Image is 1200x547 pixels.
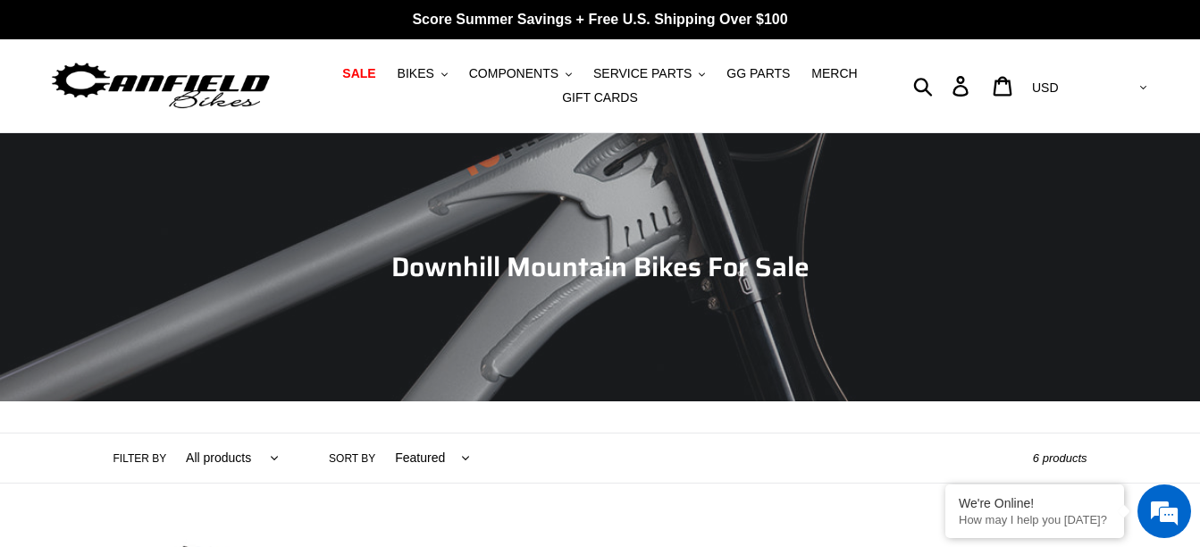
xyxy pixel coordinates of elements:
[329,450,375,467] label: Sort by
[333,62,384,86] a: SALE
[802,62,866,86] a: MERCH
[562,90,638,105] span: GIFT CARDS
[1033,451,1087,465] span: 6 products
[584,62,714,86] button: SERVICE PARTS
[811,66,857,81] span: MERCH
[389,62,457,86] button: BIKES
[726,66,790,81] span: GG PARTS
[717,62,799,86] a: GG PARTS
[342,66,375,81] span: SALE
[113,450,167,467] label: Filter by
[398,66,434,81] span: BIKES
[553,86,647,110] a: GIFT CARDS
[959,496,1111,510] div: We're Online!
[49,58,273,114] img: Canfield Bikes
[469,66,558,81] span: COMPONENTS
[391,246,810,288] span: Downhill Mountain Bikes For Sale
[959,513,1111,526] p: How may I help you today?
[593,66,692,81] span: SERVICE PARTS
[460,62,581,86] button: COMPONENTS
